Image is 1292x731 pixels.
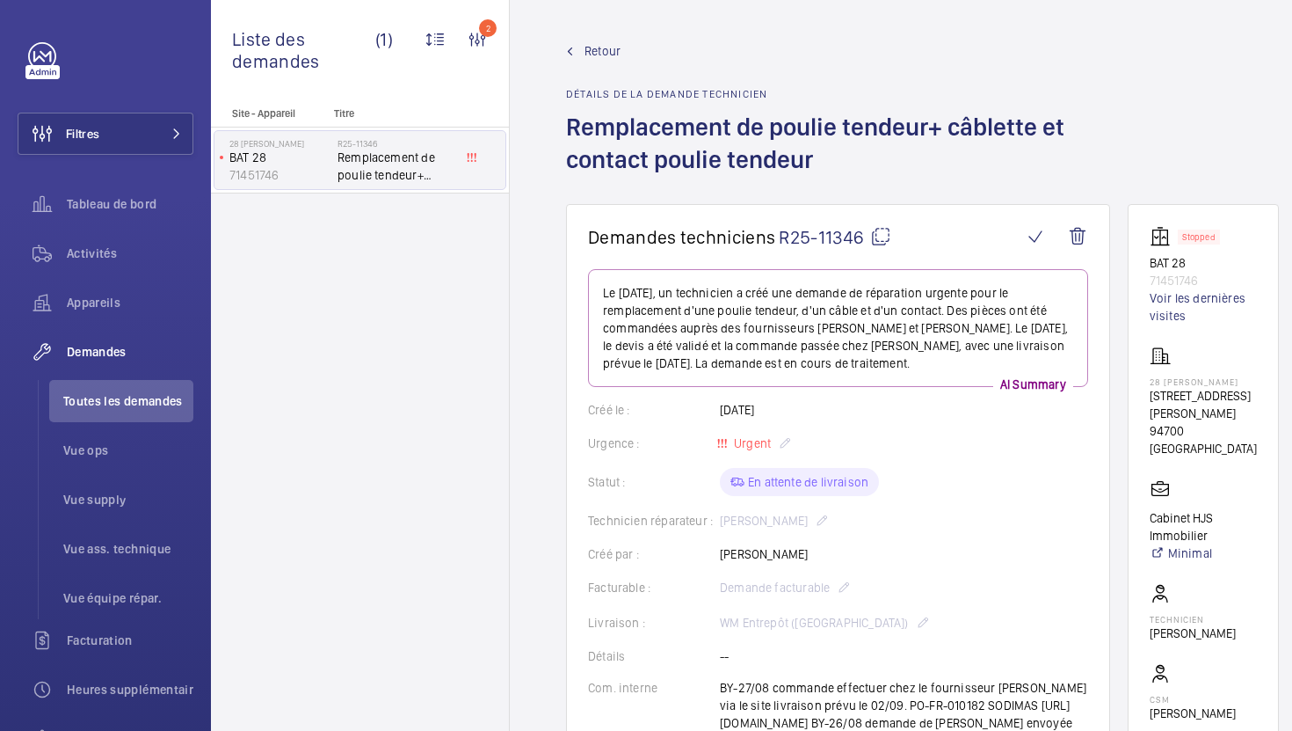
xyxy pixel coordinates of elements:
[334,107,450,120] p: Titre
[67,195,193,213] span: Tableau de bord
[229,166,330,184] p: 71451746
[67,681,193,698] span: Heures supplémentaires
[211,107,327,120] p: Site - Appareil
[63,540,193,558] span: Vue ass. technique
[584,42,621,60] span: Retour
[1150,226,1178,247] img: elevator.svg
[232,28,375,72] span: Liste des demandes
[1150,387,1257,422] p: [STREET_ADDRESS][PERSON_NAME]
[1150,272,1257,289] p: 71451746
[603,284,1073,372] p: Le [DATE], un technicien a créé une demande de réparation urgente pour le remplacement d'une poul...
[229,149,330,166] p: BAT 28
[18,113,193,155] button: Filtres
[67,294,193,311] span: Appareils
[1150,376,1257,387] p: 28 [PERSON_NAME]
[67,632,193,649] span: Facturation
[588,226,775,248] span: Demandes techniciens
[1150,289,1257,325] a: Voir les dernières visites
[566,88,1118,100] h2: Détails de la demande technicien
[338,149,454,184] span: Remplacement de poulie tendeur+ câblette et contact poulie tendeur
[67,343,193,361] span: Demandes
[1150,705,1236,722] p: [PERSON_NAME]
[1150,422,1257,457] p: 94700 [GEOGRAPHIC_DATA]
[63,442,193,459] span: Vue ops
[67,245,193,262] span: Activités
[1150,254,1257,272] p: BAT 28
[63,392,193,410] span: Toutes les demandes
[1150,545,1257,562] a: Minimal
[338,138,454,149] h2: R25-11346
[63,491,193,508] span: Vue supply
[63,589,193,607] span: Vue équipe répar.
[1150,694,1236,705] p: CSM
[566,111,1118,204] h1: Remplacement de poulie tendeur+ câblette et contact poulie tendeur
[1150,509,1257,545] p: Cabinet HJS Immobilier
[993,376,1073,393] p: AI Summary
[779,226,891,248] span: R25-11346
[66,125,99,143] span: Filtres
[1150,625,1236,642] p: [PERSON_NAME]
[229,138,330,149] p: 28 [PERSON_NAME]
[1150,614,1236,625] p: Technicien
[1182,234,1216,240] p: Stopped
